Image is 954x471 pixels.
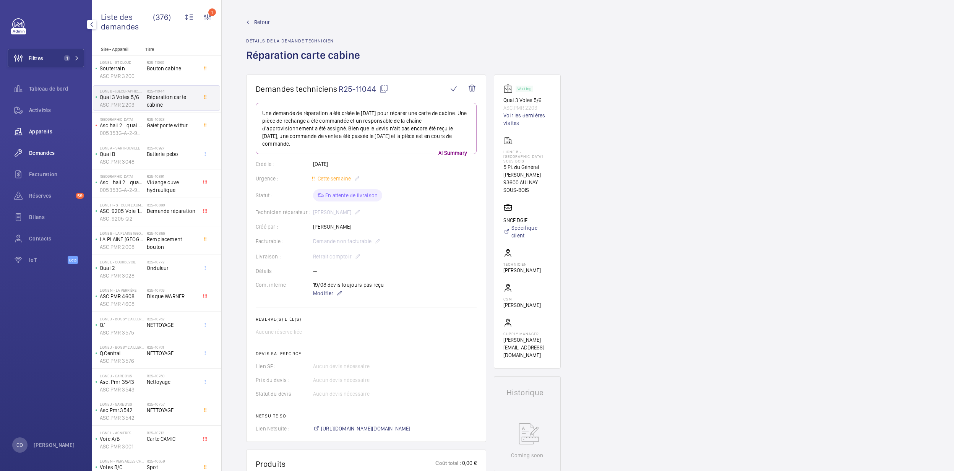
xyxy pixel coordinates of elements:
span: Réserves [29,192,73,200]
p: Souterrain [100,65,144,72]
p: LIGNE B - [GEOGRAPHIC_DATA] SOUS BOIS [100,89,144,93]
a: Voir les dernières visites [503,112,551,127]
p: Asc - hall 2 - quai 4-5 [100,179,144,186]
p: Ligne J - BOISSY L'AILLERIE [100,345,144,349]
p: Quai 3 Voies 5/6 [503,96,551,104]
h1: Historique [506,389,548,396]
p: Quai 2 [100,264,144,272]
p: SNCF DGIF [503,216,551,224]
span: [URL][DOMAIN_NAME][DOMAIN_NAME] [321,425,410,432]
h2: R25-10762 [147,317,197,321]
span: Liste des demandes [101,12,153,31]
p: [GEOGRAPHIC_DATA] [100,117,144,122]
span: Appareils [29,128,84,135]
p: Q.Central [100,349,144,357]
p: Q.1 [100,321,144,329]
h2: R25-10760 [147,374,197,378]
p: ASC.PMR 3543 [100,386,144,393]
p: ASC.PMR 3048 [100,158,144,166]
h2: R25-10772 [147,260,197,264]
p: Voies B/C [100,463,144,471]
h2: R25-10712 [147,430,197,435]
p: Voie A/B [100,435,144,443]
p: [PERSON_NAME] [34,441,75,449]
h2: Détails de la demande technicien [246,38,365,44]
span: Batterie pebo [147,150,197,158]
p: ASC.PMR 2008 [100,243,144,251]
h2: R25-11044 [147,89,197,93]
p: CSM [503,297,541,301]
p: Ligne L - COURBEVOIE [100,260,144,264]
span: Vidange cuve hydraulique [147,179,197,194]
h1: Produits [256,459,286,469]
p: Ligne H - ST OUEN L'AUMONE [100,203,144,207]
h2: R25-11060 [147,60,197,65]
h2: R25-10761 [147,345,197,349]
span: Spot [147,463,197,471]
p: [PERSON_NAME] [503,266,541,274]
span: 1 [64,55,70,61]
h2: R25-10928 [147,117,197,122]
p: ASC.PMR 3575 [100,329,144,336]
p: CD [16,441,23,449]
p: [PERSON_NAME][EMAIL_ADDRESS][DOMAIN_NAME] [503,336,551,359]
p: LIGNE J - GARE D'US [100,374,144,378]
p: Ligne N - La Verrière [100,288,144,292]
p: Coming soon [511,452,543,459]
span: Demande réparation [147,207,197,215]
p: Quai 3 Voies 5/6 [100,93,144,101]
p: Une demande de réparation a été créée le [DATE] pour réparer une carte de cabine. Une pièce de re... [262,109,470,148]
h2: R25-10927 [147,146,197,150]
span: Modifier [313,289,333,297]
p: 93600 AULNAY-SOUS-BOIS [503,179,551,194]
h2: Réserve(s) liée(s) [256,317,477,322]
h2: R25-10769 [147,288,197,292]
p: Ligne L - ST CLOUD [100,60,144,65]
p: Coût total : [435,459,461,469]
h2: Netsuite SO [256,413,477,419]
p: ASC.PMR 4608 [100,292,144,300]
span: Tableau de bord [29,85,84,93]
h2: R25-10757 [147,402,197,406]
p: Titre [145,47,196,52]
p: ASC.PMR 4608 [100,300,144,308]
span: NETTOYAGE [147,406,197,414]
h1: Réparation carte cabine [246,48,365,75]
p: Ligne B - La Plaine [GEOGRAPHIC_DATA] [100,231,144,235]
p: LIGNE B - [GEOGRAPHIC_DATA] SOUS BOIS [503,149,551,163]
span: Nettoyage [147,378,197,386]
p: AI Summary [435,149,470,157]
p: Site - Appareil [92,47,142,52]
h2: R25-10866 [147,231,197,235]
p: 0,00 € [461,459,477,469]
span: Réparation carte cabine [147,93,197,109]
h2: R25-10890 [147,203,197,207]
p: Asc. Pmr 3543 [100,378,144,386]
span: Bilans [29,213,84,221]
h2: Devis Salesforce [256,351,477,356]
span: Bouton cabine [147,65,197,72]
p: ASC.PMR 3028 [100,272,144,279]
p: 5 Pl. du Général [PERSON_NAME] [503,163,551,179]
h2: R25-10891 [147,174,197,179]
a: [URL][DOMAIN_NAME][DOMAIN_NAME] [313,425,410,432]
p: Technicien [503,262,541,266]
span: Facturation [29,171,84,178]
span: Demandes techniciens [256,84,337,94]
p: Ligne A - SARTROUVILLE [100,146,144,150]
p: ASC.PMR 3576 [100,357,144,365]
p: LA PLAINE [GEOGRAPHIC_DATA] QUAI 1 VOIE 1/1B [100,235,144,243]
p: Ligne L - ASNIERES [100,430,144,435]
span: NETTOYAGE [147,321,197,329]
p: ASC. 9205 Q.2 [100,215,144,223]
p: Working [518,88,531,90]
p: Supply manager [503,331,551,336]
p: ASC.PMR 3200 [100,72,144,80]
span: Onduleur [147,264,197,272]
img: elevator.svg [503,84,516,93]
p: Quai B [100,150,144,158]
p: ASC. 9205 Voie 1/2 [100,207,144,215]
a: Spécifique client [503,224,551,239]
p: ASC.PMR 3542 [100,414,144,422]
p: 005353G-A-2-95-0-11 [100,186,144,194]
